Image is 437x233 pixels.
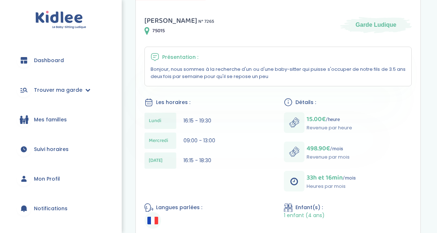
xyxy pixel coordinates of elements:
[295,204,323,211] span: Enfant(s) :
[156,99,190,106] span: Les horaires :
[183,137,215,144] span: 09:00 - 13:00
[307,173,343,183] span: 33h et 16min
[147,217,158,224] img: Français
[144,15,197,26] span: [PERSON_NAME]
[34,175,60,183] span: Mon Profil
[11,136,111,162] a: Suivi horaires
[284,212,325,219] span: 1 enfant (4 ans)
[307,114,352,124] p: /heure
[34,57,64,64] span: Dashboard
[11,166,111,192] a: Mon Profil
[307,173,356,183] p: /mois
[307,143,330,154] span: 498.90€
[198,18,214,25] span: N° 7265
[34,116,67,124] span: Mes familles
[34,86,82,94] span: Trouver ma garde
[149,137,168,144] span: Mercredi
[307,124,352,131] p: Revenue par heure
[307,183,356,190] p: Heures par mois
[356,21,397,29] span: Garde Ludique
[183,117,211,124] span: 16:15 - 19:30
[35,11,86,29] img: logo.svg
[11,47,111,73] a: Dashboard
[11,107,111,133] a: Mes familles
[307,114,326,124] span: 15.00€
[307,143,350,154] p: /mois
[34,205,68,212] span: Notifications
[152,27,165,35] span: 75015
[295,99,316,106] span: Détails :
[149,157,163,164] span: [DATE]
[11,77,111,103] a: Trouver ma garde
[162,53,198,61] span: Présentation :
[151,66,406,80] p: Bonjour, nous sommes à la recherche d'un ou d'une baby-sitter qui puisse s'occuper de notre fils ...
[11,195,111,221] a: Notifications
[156,204,202,211] span: Langues parlées :
[149,117,161,125] span: Lundi
[183,157,211,164] span: 16:15 - 18:30
[34,146,69,153] span: Suivi horaires
[307,154,350,161] p: Revenue par mois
